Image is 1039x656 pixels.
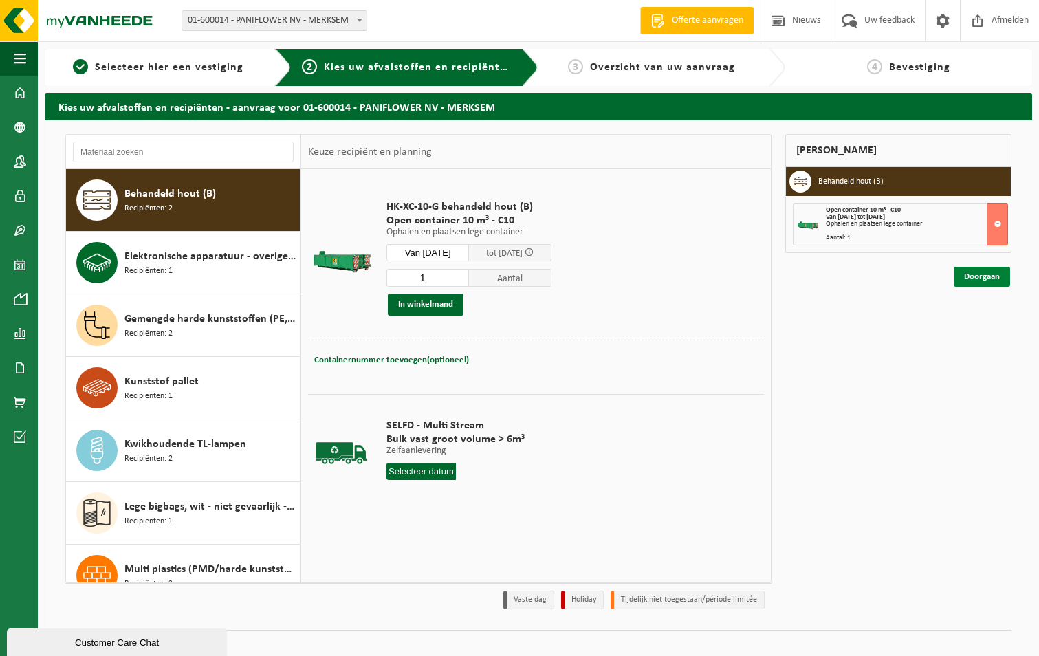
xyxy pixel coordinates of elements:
[66,482,300,545] button: Lege bigbags, wit - niet gevaarlijk - los Recipiënten: 1
[486,249,523,258] span: tot [DATE]
[45,93,1032,120] h2: Kies uw afvalstoffen en recipiënten - aanvraag voor 01-600014 - PANIFLOWER NV - MERKSEM
[124,186,216,202] span: Behandeld hout (B)
[124,515,173,528] span: Recipiënten: 1
[386,446,525,456] p: Zelfaanlevering
[826,213,885,221] strong: Van [DATE] tot [DATE]
[66,545,300,607] button: Multi plastics (PMD/harde kunststoffen/spanbanden/EPS/folie naturel/folie gemengd) Recipiënten: 3
[66,419,300,482] button: Kwikhoudende TL-lampen Recipiënten: 2
[889,62,950,73] span: Bevestiging
[124,390,173,403] span: Recipiënten: 1
[95,62,243,73] span: Selecteer hier een vestiging
[124,327,173,340] span: Recipiënten: 2
[66,169,300,232] button: Behandeld hout (B) Recipiënten: 2
[124,265,173,278] span: Recipiënten: 1
[388,294,463,316] button: In winkelmand
[324,62,513,73] span: Kies uw afvalstoffen en recipiënten
[826,221,1007,228] div: Ophalen en plaatsen lege container
[124,248,296,265] span: Elektronische apparatuur - overige (OVE)
[386,463,456,480] input: Selecteer datum
[386,244,469,261] input: Selecteer datum
[469,269,551,287] span: Aantal
[818,171,884,193] h3: Behandeld hout (B)
[66,357,300,419] button: Kunststof pallet Recipiënten: 1
[182,10,367,31] span: 01-600014 - PANIFLOWER NV - MERKSEM
[52,59,264,76] a: 1Selecteer hier een vestiging
[503,591,554,609] li: Vaste dag
[124,578,173,591] span: Recipiënten: 3
[124,373,199,390] span: Kunststof pallet
[386,200,551,214] span: HK-XC-10-G behandeld hout (B)
[124,561,296,578] span: Multi plastics (PMD/harde kunststoffen/spanbanden/EPS/folie naturel/folie gemengd)
[66,232,300,294] button: Elektronische apparatuur - overige (OVE) Recipiënten: 1
[314,356,469,364] span: Containernummer toevoegen(optioneel)
[668,14,747,28] span: Offerte aanvragen
[124,202,173,215] span: Recipiënten: 2
[867,59,882,74] span: 4
[73,142,294,162] input: Materiaal zoeken
[7,626,230,656] iframe: chat widget
[826,234,1007,241] div: Aantal: 1
[386,228,551,237] p: Ophalen en plaatsen lege container
[785,134,1011,167] div: [PERSON_NAME]
[313,351,470,370] button: Containernummer toevoegen(optioneel)
[66,294,300,357] button: Gemengde harde kunststoffen (PE, PP en PVC), recycleerbaar (industrieel) Recipiënten: 2
[386,214,551,228] span: Open container 10 m³ - C10
[954,267,1010,287] a: Doorgaan
[640,7,754,34] a: Offerte aanvragen
[124,499,296,515] span: Lege bigbags, wit - niet gevaarlijk - los
[568,59,583,74] span: 3
[561,591,604,609] li: Holiday
[302,59,317,74] span: 2
[124,452,173,466] span: Recipiënten: 2
[124,436,246,452] span: Kwikhoudende TL-lampen
[826,206,901,214] span: Open container 10 m³ - C10
[73,59,88,74] span: 1
[124,311,296,327] span: Gemengde harde kunststoffen (PE, PP en PVC), recycleerbaar (industrieel)
[386,433,525,446] span: Bulk vast groot volume > 6m³
[611,591,765,609] li: Tijdelijk niet toegestaan/période limitée
[386,419,525,433] span: SELFD - Multi Stream
[590,62,735,73] span: Overzicht van uw aanvraag
[182,11,367,30] span: 01-600014 - PANIFLOWER NV - MERKSEM
[301,135,439,169] div: Keuze recipiënt en planning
